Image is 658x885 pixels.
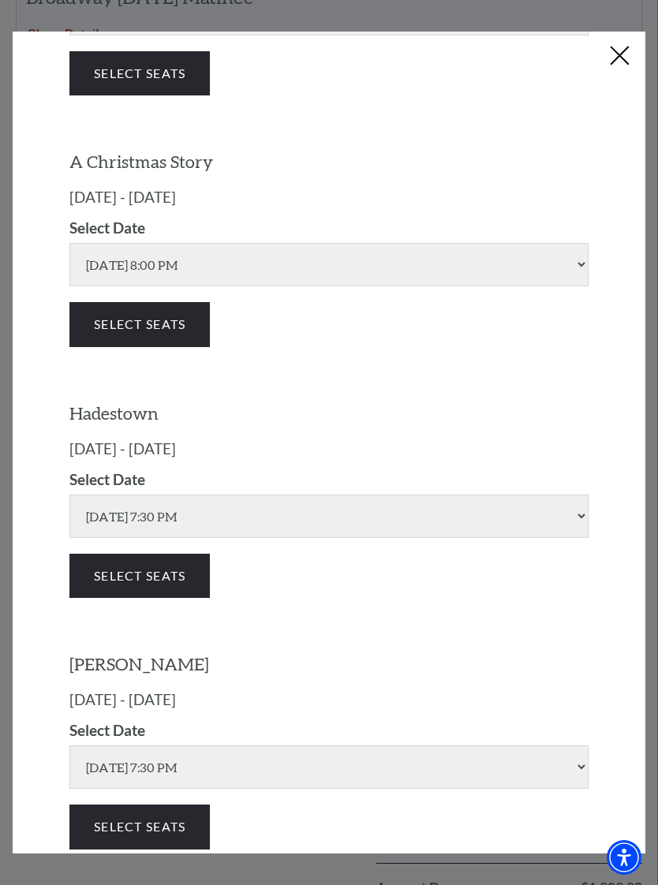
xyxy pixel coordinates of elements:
[607,840,641,875] div: Accessibility Menu
[69,723,589,737] div: Select Date
[69,805,210,849] button: Select Seats
[608,44,633,69] button: Close this dialog window
[69,692,589,707] p: [DATE] - [DATE]
[69,51,210,95] button: Select Seats
[69,302,210,346] button: Select Seats
[69,441,589,456] p: [DATE] - [DATE]
[69,189,589,204] p: [DATE] - [DATE]
[69,554,210,598] button: Select Seats
[69,220,589,235] div: Select Date
[69,401,589,424] h4: Hadestown
[69,150,589,173] h4: A Christmas Story
[69,652,589,675] h4: [PERSON_NAME]
[69,472,589,487] div: Select Date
